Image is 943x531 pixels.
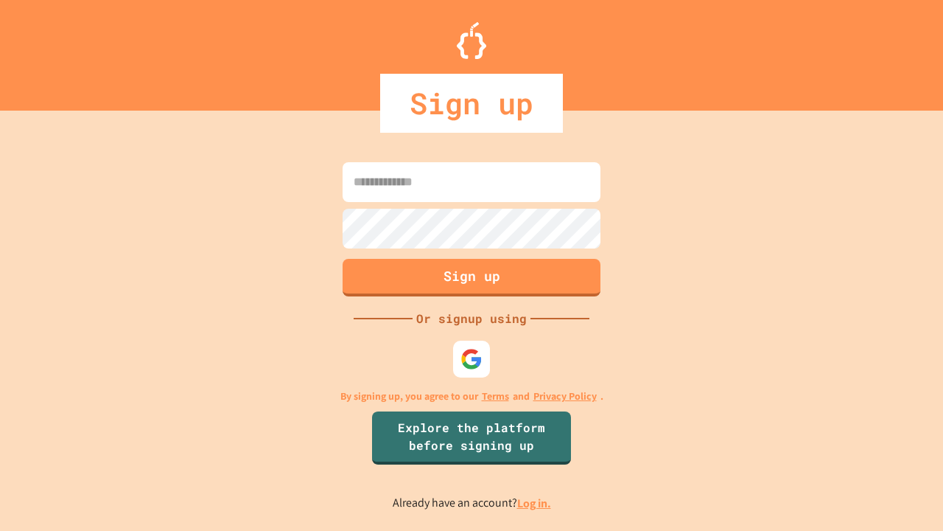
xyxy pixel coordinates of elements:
[343,259,600,296] button: Sign up
[380,74,563,133] div: Sign up
[372,412,571,465] a: Explore the platform before signing up
[533,389,597,404] a: Privacy Policy
[881,472,928,516] iframe: chat widget
[517,496,551,511] a: Log in.
[413,310,530,327] div: Or signup using
[460,348,483,370] img: google-icon.svg
[821,408,928,471] iframe: chat widget
[393,494,551,513] p: Already have an account?
[482,389,509,404] a: Terms
[457,22,486,59] img: Logo.svg
[340,389,603,404] p: By signing up, you agree to our and .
